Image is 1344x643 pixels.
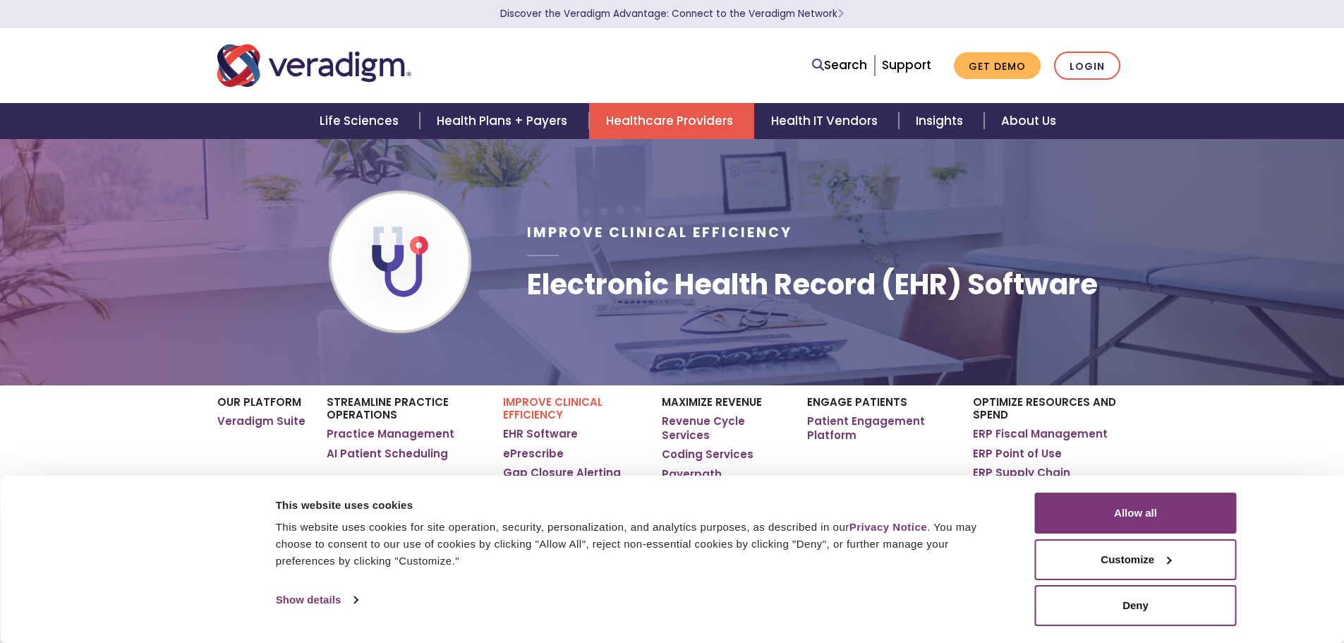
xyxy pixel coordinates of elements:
a: Gap Closure Alerting [503,466,621,480]
div: This website uses cookies [276,497,1003,514]
button: Customize [1035,539,1237,580]
a: Support [882,56,931,73]
a: Veradigm Suite [217,414,305,428]
a: Practice Management [327,427,454,441]
button: Allow all [1035,493,1237,534]
a: Healthcare Providers [589,103,754,139]
a: Patient Engagement Platform [807,414,952,442]
img: Veradigm logo [217,42,411,89]
a: Payerpath Clearinghouse [662,467,785,495]
a: Privacy Notice [849,521,927,533]
a: AI Patient Scheduling [327,447,448,461]
a: ePrescribe [503,447,564,461]
a: Login [1054,52,1120,80]
a: Coding Services [662,447,753,462]
a: ERP Point of Use [973,447,1062,461]
a: Get Demo [954,52,1041,80]
div: This website uses cookies for site operation, security, personalization, and analytics purposes, ... [276,519,1003,570]
a: Revenue Cycle Services [662,414,785,442]
a: Life Sciences [303,103,420,139]
a: ERP Supply Chain [973,466,1070,480]
a: ERP Fiscal Management [973,427,1108,441]
a: Insights [899,103,984,139]
span: Improve Clinical Efficiency [527,223,792,242]
a: Health IT Vendors [754,103,899,139]
a: About Us [984,103,1073,139]
a: Health Plans + Payers [420,103,588,139]
a: EHR Software [503,427,578,441]
a: Show details [276,589,358,611]
h1: Electronic Health Record (EHR) Software [527,268,1098,301]
span: Learn More [837,7,844,20]
a: Discover the Veradigm Advantage: Connect to the Veradigm NetworkLearn More [500,7,844,20]
button: Deny [1035,585,1237,626]
a: Search [812,56,867,75]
